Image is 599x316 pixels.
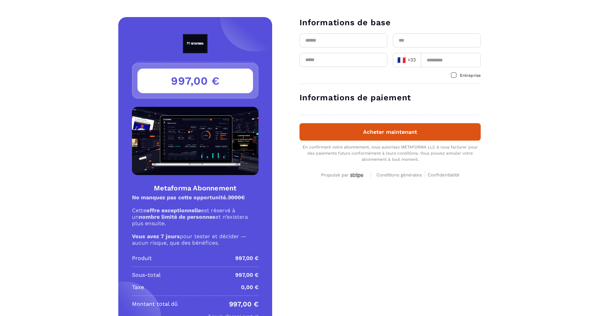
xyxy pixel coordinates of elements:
[299,92,481,103] h3: Informations de paiement
[460,73,481,78] span: Entreprise
[393,53,421,67] div: Search for option
[376,171,425,178] a: Conditions générales
[376,172,422,177] span: Conditions générales
[146,207,201,214] strong: offre exceptionnelle
[132,271,161,279] p: Sous-total
[132,194,245,201] strong: Ne manquez pas cette opportunité.
[428,172,460,177] span: Confidentialité
[137,69,253,93] h3: 997,00 €
[321,171,365,178] a: Propulsé par
[241,283,258,291] p: 0,00 €
[299,123,481,141] button: Acheter maintenant
[229,300,258,308] p: 997,00 €
[299,144,481,162] div: En confirmant votre abonnement, vous autorisez METAFORMA LLC à vous facturer pour des paiements f...
[132,233,258,246] p: pour tester et décider — aucun risque, que des bénéfices.
[132,207,258,227] p: Cette est réservé à un et n’existera plus ensuite.
[132,254,152,262] p: Produit
[299,17,481,28] h3: Informations de base
[167,34,223,53] img: logo
[235,271,258,279] p: 997,00 €
[132,233,180,240] strong: Vous avez 7 jours
[428,171,460,178] a: Confidentialité
[132,183,258,193] h4: Metaforma Abonnement
[132,107,258,175] img: Product Image
[235,254,258,262] p: 997,00 €
[418,55,419,65] input: Search for option
[397,55,406,65] span: 🇫🇷
[321,172,365,178] div: Propulsé par
[397,55,416,65] span: +33
[228,194,245,201] s: 3000€
[139,214,215,220] strong: nombre limité de personnes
